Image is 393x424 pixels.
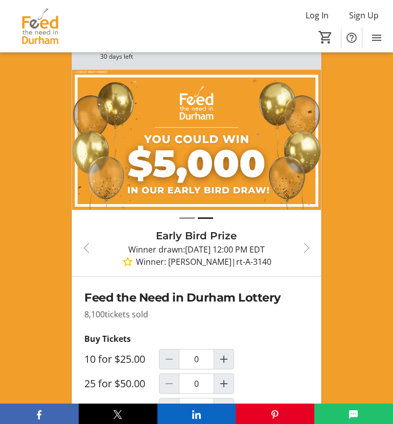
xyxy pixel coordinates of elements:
button: Menu [366,28,387,48]
p: Winner drawn: [DATE] 12:00 PM EDT [101,243,292,256]
div: 30 days left [100,52,133,61]
img: Feed the Need in Durham's Logo [6,7,74,45]
span: Log In [306,9,329,21]
button: Draw 1 [179,212,195,224]
button: Cart [316,28,335,46]
h2: Feed the Need in Durham Lottery [84,289,309,306]
button: Log In [297,7,337,23]
button: X [79,404,157,424]
span: Sign Up [349,9,379,21]
button: SMS [314,404,393,424]
label: 25 for $50.00 [84,378,145,390]
button: Help [341,28,362,48]
span: rt-A-3140 [236,256,271,268]
h3: 50% of Total Jackpot [101,228,292,243]
button: Increment by one [214,398,234,418]
button: Pinterest [236,404,314,424]
span: Winner: [PERSON_NAME] [136,256,232,268]
button: Sign Up [341,7,387,23]
button: Increment by one [214,374,234,393]
p: 8,100 tickets sold [84,308,309,320]
label: 10 for $25.00 [84,353,145,365]
button: LinkedIn [157,404,236,424]
button: Draw 2 [198,212,213,224]
button: Increment by one [214,350,234,369]
p: | [101,256,292,268]
img: Early Bird Prize [72,70,321,210]
label: 75 for $100.00 [84,402,151,414]
strong: Buy Tickets [84,333,131,344]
